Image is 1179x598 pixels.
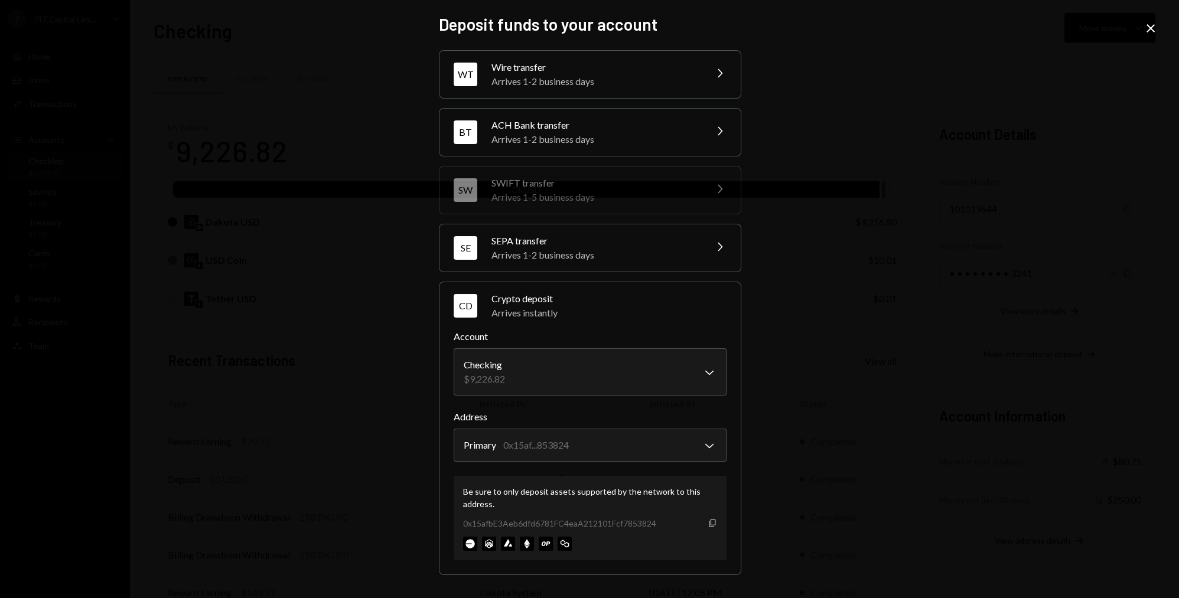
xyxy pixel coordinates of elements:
[491,176,698,190] div: SWIFT transfer
[439,224,741,272] button: SESEPA transferArrives 1-2 business days
[439,282,741,329] button: CDCrypto depositArrives instantly
[454,178,477,202] div: SW
[454,294,477,318] div: CD
[463,485,717,510] div: Be sure to only deposit assets supported by the network to this address.
[439,51,741,98] button: WTWire transferArrives 1-2 business days
[454,329,727,560] div: CDCrypto depositArrives instantly
[454,410,727,424] label: Address
[491,248,698,262] div: Arrives 1-2 business days
[491,292,727,306] div: Crypto deposit
[454,348,727,396] button: Account
[454,63,477,86] div: WT
[491,190,698,204] div: Arrives 1-5 business days
[558,537,572,551] img: polygon-mainnet
[454,236,477,260] div: SE
[482,537,496,551] img: arbitrum-mainnet
[463,517,656,530] div: 0x15afbE3Aeb6dfd6781FC4eaA212101Fcf7853824
[491,74,698,89] div: Arrives 1-2 business days
[454,120,477,144] div: BT
[491,234,698,248] div: SEPA transfer
[439,166,741,214] button: SWSWIFT transferArrives 1-5 business days
[463,537,477,551] img: base-mainnet
[491,306,727,320] div: Arrives instantly
[439,109,741,156] button: BTACH Bank transferArrives 1-2 business days
[539,537,553,551] img: optimism-mainnet
[454,429,727,462] button: Address
[491,60,698,74] div: Wire transfer
[501,537,515,551] img: avalanche-mainnet
[454,329,727,344] label: Account
[439,13,740,36] h2: Deposit funds to your account
[520,537,534,551] img: ethereum-mainnet
[503,438,569,452] div: 0x15af...853824
[491,118,698,132] div: ACH Bank transfer
[491,132,698,146] div: Arrives 1-2 business days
